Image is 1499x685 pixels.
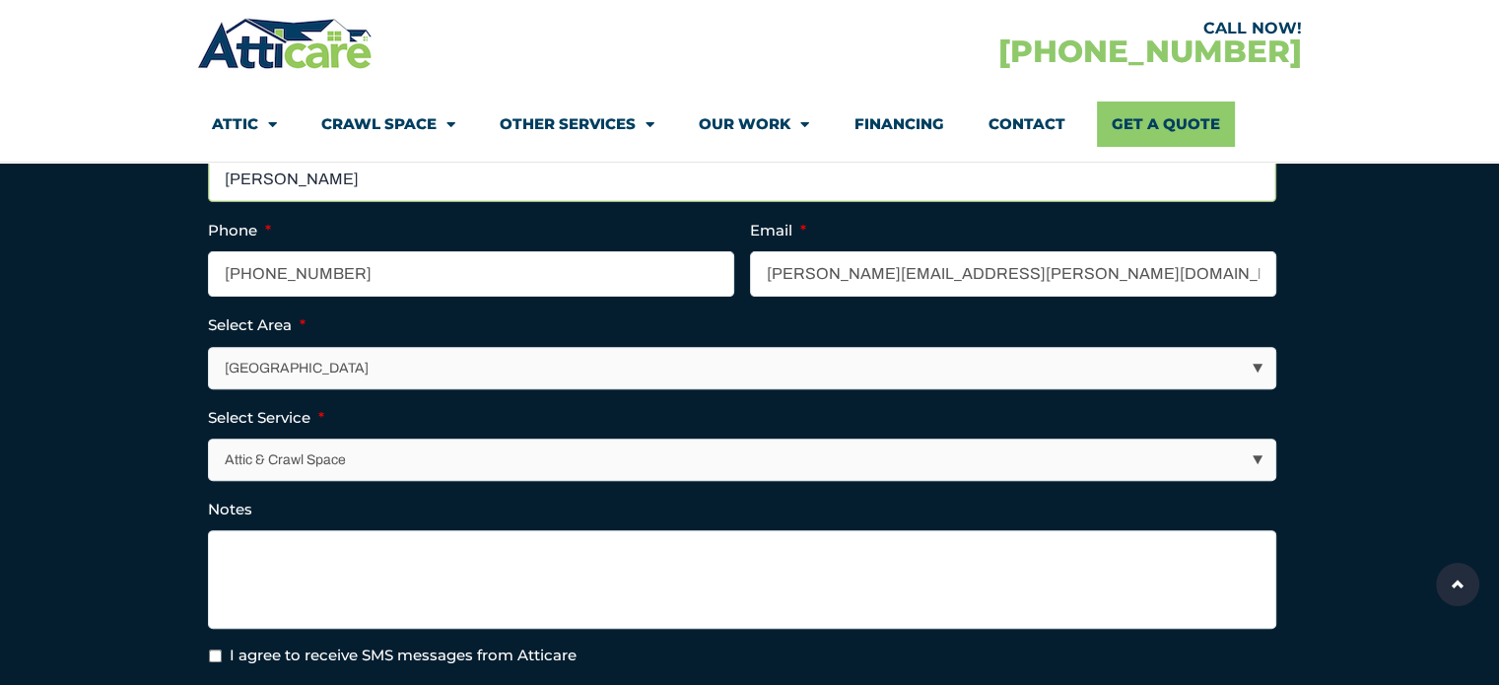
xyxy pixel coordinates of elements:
a: Contact [988,102,1064,147]
div: CALL NOW! [749,21,1301,36]
label: I agree to receive SMS messages from Atticare [230,645,577,667]
label: Select Service [208,408,324,428]
a: Get A Quote [1097,102,1235,147]
label: Notes [208,500,252,519]
a: Our Work [699,102,809,147]
nav: Menu [212,102,1286,147]
a: Crawl Space [321,102,455,147]
a: Other Services [500,102,654,147]
a: Financing [853,102,943,147]
label: Phone [208,221,271,240]
label: Email [750,221,806,240]
label: Select Area [208,315,306,335]
a: Attic [212,102,277,147]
